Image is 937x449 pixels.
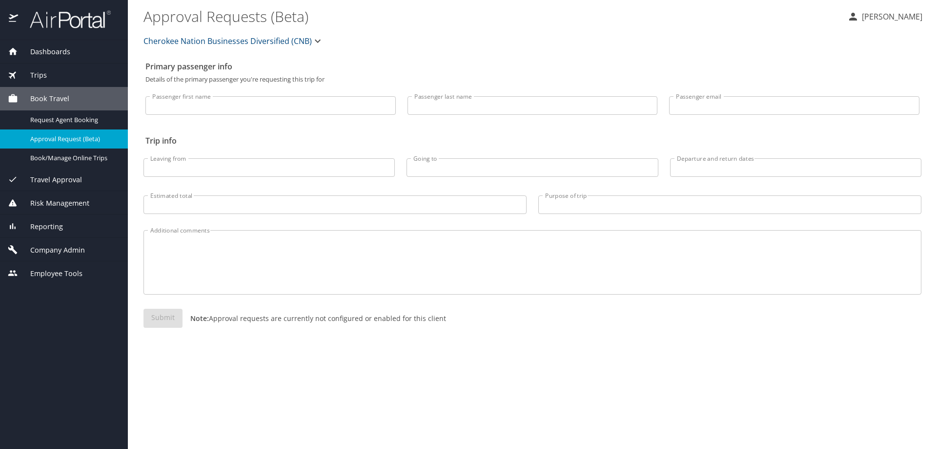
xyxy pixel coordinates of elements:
img: icon-airportal.png [9,10,19,29]
span: Trips [18,70,47,81]
span: Risk Management [18,198,89,209]
span: Company Admin [18,245,85,256]
span: Book/Manage Online Trips [30,153,116,163]
h1: Approval Requests (Beta) [143,1,839,31]
img: airportal-logo.png [19,10,111,29]
span: Dashboards [18,46,70,57]
strong: Note: [190,314,209,323]
span: Approval Request (Beta) [30,134,116,144]
span: Cherokee Nation Businesses Diversified (CNB) [143,34,312,48]
span: Request Agent Booking [30,115,116,125]
p: Details of the primary passenger you're requesting this trip for [145,76,919,83]
button: [PERSON_NAME] [843,8,926,25]
span: Employee Tools [18,268,82,279]
span: Travel Approval [18,174,82,185]
h2: Primary passenger info [145,59,919,74]
button: Cherokee Nation Businesses Diversified (CNB) [140,31,327,51]
p: [PERSON_NAME] [859,11,922,22]
span: Book Travel [18,93,69,104]
h2: Trip info [145,133,919,149]
span: Reporting [18,221,63,232]
p: Approval requests are currently not configured or enabled for this client [183,313,446,323]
